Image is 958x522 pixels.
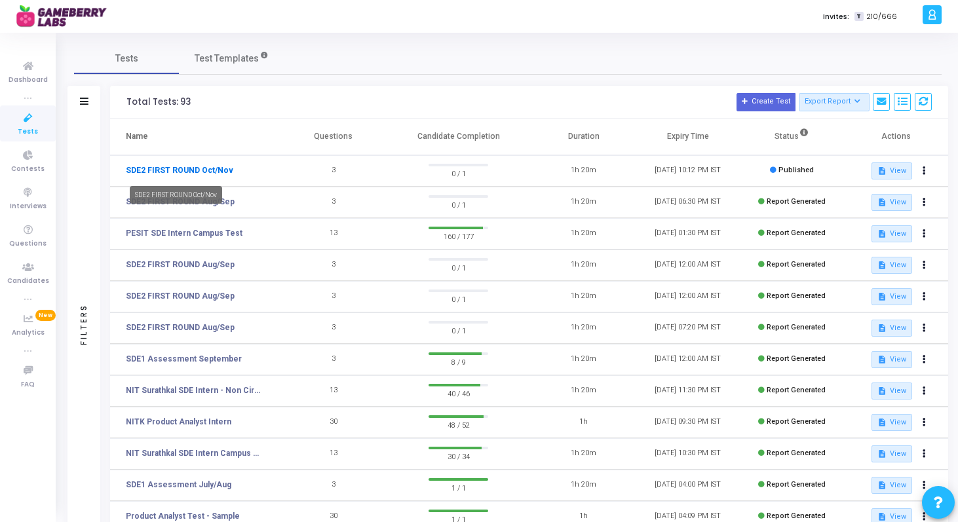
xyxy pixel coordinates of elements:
span: 160 / 177 [429,229,488,242]
a: SDE2 FIRST ROUND Oct/Nov [126,164,233,176]
a: Product Analyst Test - Sample [126,510,240,522]
a: PESIT SDE Intern Campus Test [126,227,242,239]
td: [DATE] 12:00 AM IST [636,281,740,312]
td: [DATE] 11:30 PM IST [636,375,740,407]
td: [DATE] 04:00 PM IST [636,470,740,501]
button: View [872,382,911,400]
td: [DATE] 07:20 PM IST [636,312,740,344]
button: View [872,225,911,242]
td: [DATE] 01:30 PM IST [636,218,740,250]
span: 0 / 1 [429,198,488,211]
mat-icon: description [877,386,887,396]
span: 0 / 1 [429,292,488,305]
th: Actions [844,119,948,155]
mat-icon: description [877,229,887,238]
a: NIT Surathkal SDE Intern - Non Circuit [126,384,261,396]
a: SDE2 FIRST ROUND Aug/Sep [126,290,235,302]
button: Export Report [799,93,870,111]
span: 8 / 9 [429,355,488,368]
td: [DATE] 12:00 AM IST [636,250,740,281]
span: New [35,310,56,321]
td: 1h 20m [531,250,636,281]
span: Report Generated [767,449,826,457]
button: View [872,162,911,179]
button: Create Test [737,93,795,111]
span: Questions [9,238,47,250]
td: 1h 20m [531,312,636,344]
mat-icon: description [877,481,887,490]
td: 1h 20m [531,438,636,470]
mat-icon: description [877,418,887,427]
button: View [872,194,911,211]
td: 1h 20m [531,155,636,187]
span: Tests [18,126,38,138]
span: 1 / 1 [429,481,488,494]
td: 1h 20m [531,375,636,407]
span: Tests [115,52,138,65]
button: View [872,414,911,431]
th: Duration [531,119,636,155]
button: View [872,320,911,337]
mat-icon: description [877,292,887,301]
a: NIT Surathkal SDE Intern Campus Test [126,447,261,459]
span: Report Generated [767,260,826,269]
button: View [872,288,911,305]
button: View [872,477,911,494]
td: 1h 20m [531,470,636,501]
td: 1h 20m [531,344,636,375]
td: 1h 20m [531,187,636,218]
button: View [872,445,911,462]
a: SDE1 Assessment September [126,353,242,365]
div: Filters [78,252,90,396]
th: Status [740,119,844,155]
a: SDE2 FIRST ROUND Aug/Sep [126,259,235,270]
div: Total Tests: 93 [126,97,191,107]
img: logo [16,3,115,29]
td: 3 [281,312,385,344]
span: Report Generated [767,512,826,520]
td: [DATE] 06:30 PM IST [636,187,740,218]
span: 30 / 34 [429,449,488,462]
td: 13 [281,218,385,250]
span: Interviews [10,201,47,212]
td: 3 [281,281,385,312]
span: FAQ [21,379,35,390]
span: 40 / 46 [429,386,488,400]
span: Dashboard [9,75,48,86]
td: 1h 20m [531,218,636,250]
td: 3 [281,155,385,187]
span: T [854,12,863,22]
td: 3 [281,470,385,501]
td: 3 [281,250,385,281]
th: Questions [281,119,385,155]
span: Report Generated [767,417,826,426]
mat-icon: description [877,449,887,458]
span: 0 / 1 [429,166,488,179]
a: SDE1 Assessment July/Aug [126,479,231,491]
td: [DATE] 10:12 PM IST [636,155,740,187]
td: 13 [281,438,385,470]
span: Contests [11,164,45,175]
mat-icon: description [877,166,887,176]
td: [DATE] 09:30 PM IST [636,407,740,438]
td: 30 [281,407,385,438]
mat-icon: description [877,261,887,270]
th: Expiry Time [636,119,740,155]
button: View [872,257,911,274]
a: NITK Product Analyst Intern [126,416,231,428]
span: Test Templates [195,52,259,65]
td: 3 [281,344,385,375]
td: [DATE] 12:00 AM IST [636,344,740,375]
span: Report Generated [767,197,826,206]
td: 1h [531,407,636,438]
td: 13 [281,375,385,407]
td: [DATE] 10:30 PM IST [636,438,740,470]
mat-icon: description [877,512,887,521]
th: Candidate Completion [385,119,531,155]
button: View [872,351,911,368]
span: Report Generated [767,229,826,237]
span: Report Generated [767,354,826,363]
th: Name [110,119,281,155]
span: Published [778,166,814,174]
span: 48 / 52 [429,418,488,431]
